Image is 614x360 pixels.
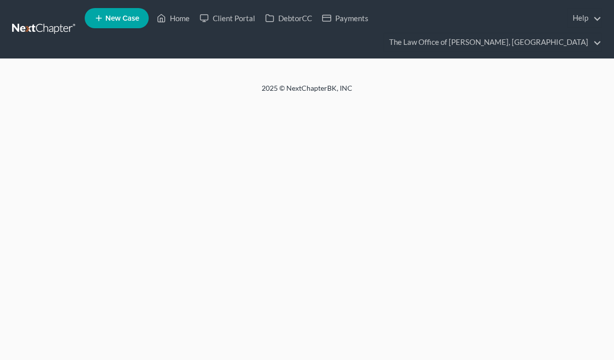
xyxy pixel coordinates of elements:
[317,9,374,27] a: Payments
[195,9,260,27] a: Client Portal
[85,8,149,28] new-legal-case-button: New Case
[260,9,317,27] a: DebtorCC
[568,9,601,27] a: Help
[152,9,195,27] a: Home
[384,33,601,51] a: The Law Office of [PERSON_NAME], [GEOGRAPHIC_DATA]
[20,83,594,101] div: 2025 © NextChapterBK, INC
